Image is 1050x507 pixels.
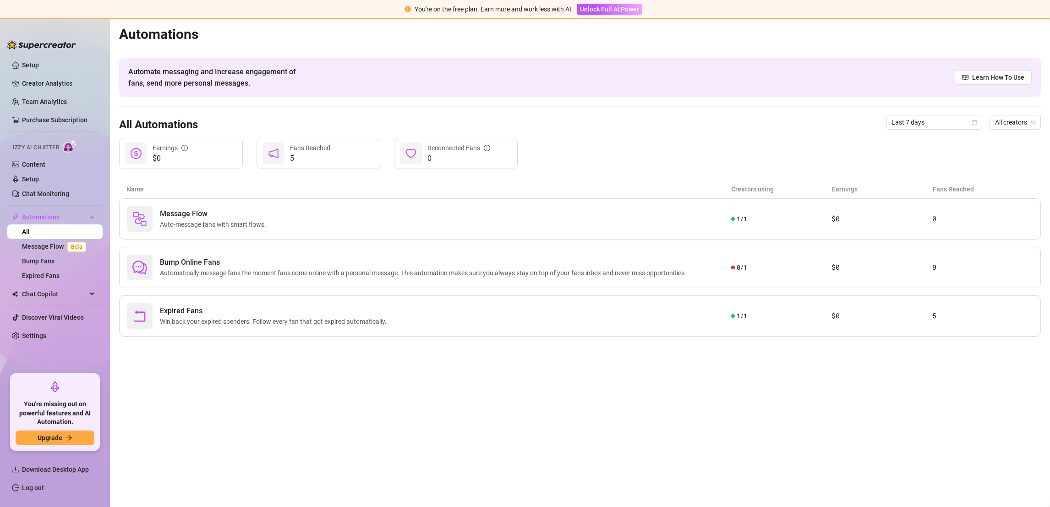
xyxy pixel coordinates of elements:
[972,72,1024,82] span: Learn How To Use
[132,309,147,323] span: rollback
[972,120,977,125] span: calendar
[16,431,94,445] button: Upgradearrow-right
[577,5,642,13] a: Unlock Full AI Power
[63,140,77,153] img: AI Chatter
[119,26,1041,43] h2: Automations
[38,434,62,442] span: Upgrade
[12,291,18,297] img: Chat Copilot
[131,148,142,159] span: dollar
[132,260,147,275] span: comment
[22,190,69,197] a: Chat Monitoring
[181,145,188,151] span: info-circle
[160,305,390,316] span: Expired Fans
[12,466,19,473] span: download
[160,219,270,229] span: Auto-message fans with smart flows.
[731,184,832,194] article: Creators using
[66,435,72,441] span: arrow-right
[128,66,305,89] span: Automate messaging and Increase engagement of fans, send more personal messages.
[415,5,573,13] span: You're on the free plan. Earn more and work less with AI.
[831,262,932,273] article: $0
[160,268,690,278] span: Automatically message fans the moment fans come online with a personal message. This automation m...
[153,153,188,164] span: $0
[16,400,94,427] span: You're missing out on powerful features and AI Automation.
[22,76,95,91] a: Creator Analytics
[405,148,416,159] span: heart
[737,262,747,273] span: 0 / 1
[831,311,932,322] article: $0
[22,210,87,224] span: Automations
[12,213,19,221] span: thunderbolt
[955,70,1032,85] a: Learn How To Use
[933,184,1034,194] article: Fans Reached
[22,175,39,183] a: Setup
[932,311,1033,322] article: 5
[132,212,147,226] img: svg%3e
[737,311,747,321] span: 1 / 1
[290,153,330,164] span: 5
[932,213,1033,224] article: 0
[160,257,690,268] span: Bump Online Fans
[22,98,67,105] a: Team Analytics
[995,115,1035,129] span: All creators
[153,143,188,153] div: Earnings
[737,214,747,224] span: 1 / 1
[22,332,46,339] a: Settings
[7,40,76,49] img: logo-BBDzfeDw.svg
[126,184,731,194] article: Name
[832,184,933,194] article: Earnings
[405,6,411,12] span: exclamation-circle
[22,257,55,265] a: Bump Fans
[580,5,639,13] span: Unlock Full AI Power
[891,115,977,129] span: Last 7 days
[22,161,45,168] a: Content
[268,148,279,159] span: notification
[67,242,86,252] span: Beta
[119,118,198,132] h3: All Automations
[22,228,30,235] a: All
[22,113,95,127] a: Purchase Subscription
[22,61,39,69] a: Setup
[290,144,330,152] span: Fans Reached
[22,272,60,279] a: Expired Fans
[1030,120,1036,125] span: team
[13,143,59,152] span: Izzy AI Chatter
[831,213,932,224] article: $0
[932,262,1033,273] article: 0
[160,208,270,219] span: Message Flow
[1019,476,1041,498] iframe: Intercom live chat
[22,314,84,321] a: Discover Viral Videos
[49,381,60,392] span: rocket
[427,153,490,164] span: 0
[160,316,390,327] span: Win back your expired spenders. Follow every fan that got expired automatically.
[484,145,490,151] span: info-circle
[427,143,490,153] div: Reconnected Fans
[577,4,642,15] button: Unlock Full AI Power
[962,74,968,81] span: read
[22,243,90,250] a: Message FlowBeta
[22,466,89,473] span: Download Desktop App
[22,287,87,301] span: Chat Copilot
[22,484,44,491] a: Log out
